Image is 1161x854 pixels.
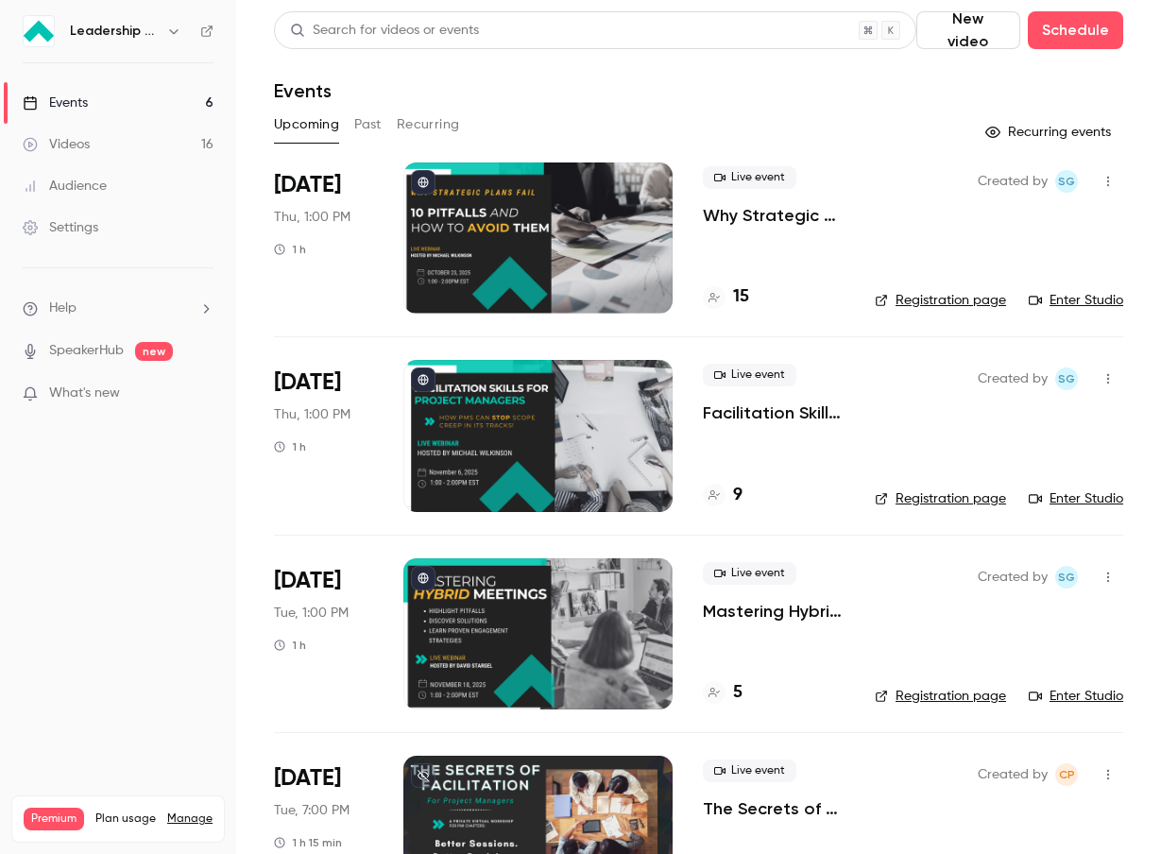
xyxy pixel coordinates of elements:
a: Why Strategic Plans Fail—10 Pitfalls and How to Avoid Them [703,204,845,227]
span: Live event [703,760,796,782]
a: Facilitation Skills for Project Managers: How PMs Can Stop Scope Creep in Its Tracks [703,401,845,424]
span: SG [1058,367,1075,390]
span: Live event [703,166,796,189]
li: help-dropdown-opener [23,299,213,318]
div: Events [23,94,88,112]
a: SpeakerHub [49,341,124,361]
a: Enter Studio [1029,291,1123,310]
span: SG [1058,566,1075,589]
div: 1 h 15 min [274,835,342,850]
a: Manage [167,811,213,827]
span: SG [1058,170,1075,193]
span: new [135,342,173,361]
span: Shay Gant [1055,170,1078,193]
a: Registration page [875,291,1006,310]
span: [DATE] [274,763,341,794]
a: Registration page [875,489,1006,508]
div: Settings [23,218,98,237]
span: Created by [978,170,1048,193]
h4: 5 [733,680,743,706]
span: Plan usage [95,811,156,827]
div: 1 h [274,439,306,454]
span: Tue, 1:00 PM [274,604,349,623]
img: Leadership Strategies - 2025 Webinars [24,16,54,46]
div: Nov 6 Thu, 1:00 PM (America/New York) [274,360,373,511]
span: Chyenne Pastrana [1055,763,1078,786]
div: 1 h [274,242,306,257]
h4: 9 [733,483,743,508]
a: Enter Studio [1029,687,1123,706]
div: Search for videos or events [290,21,479,41]
span: Premium [24,808,84,830]
span: Created by [978,367,1048,390]
a: Enter Studio [1029,489,1123,508]
span: [DATE] [274,367,341,398]
div: Audience [23,177,107,196]
span: Created by [978,763,1048,786]
span: What's new [49,384,120,403]
span: Tue, 7:00 PM [274,801,350,820]
span: Live event [703,562,796,585]
a: Mastering Hybrid Meetings—Pitfalls, Solutions, and Proven Engagement Strategies [703,600,845,623]
span: Thu, 1:00 PM [274,405,350,424]
div: Videos [23,135,90,154]
div: Oct 23 Thu, 1:00 PM (America/New York) [274,162,373,314]
h1: Events [274,79,332,102]
button: Schedule [1028,11,1123,49]
span: CP [1059,763,1075,786]
div: Nov 18 Tue, 1:00 PM (America/New York) [274,558,373,709]
span: Shay Gant [1055,367,1078,390]
div: 1 h [274,638,306,653]
a: Registration page [875,687,1006,706]
a: 5 [703,680,743,706]
span: [DATE] [274,566,341,596]
button: New video [916,11,1020,49]
button: Upcoming [274,110,339,140]
a: 9 [703,483,743,508]
button: Recurring [397,110,460,140]
button: Past [354,110,382,140]
button: Recurring events [977,117,1123,147]
span: Shay Gant [1055,566,1078,589]
span: [DATE] [274,170,341,200]
h4: 15 [733,284,749,310]
a: 15 [703,284,749,310]
h6: Leadership Strategies - 2025 Webinars [70,22,159,41]
span: Help [49,299,77,318]
span: Created by [978,566,1048,589]
span: Thu, 1:00 PM [274,208,350,227]
span: Live event [703,364,796,386]
a: The Secrets of Facilitation for Project Managers [703,797,845,820]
